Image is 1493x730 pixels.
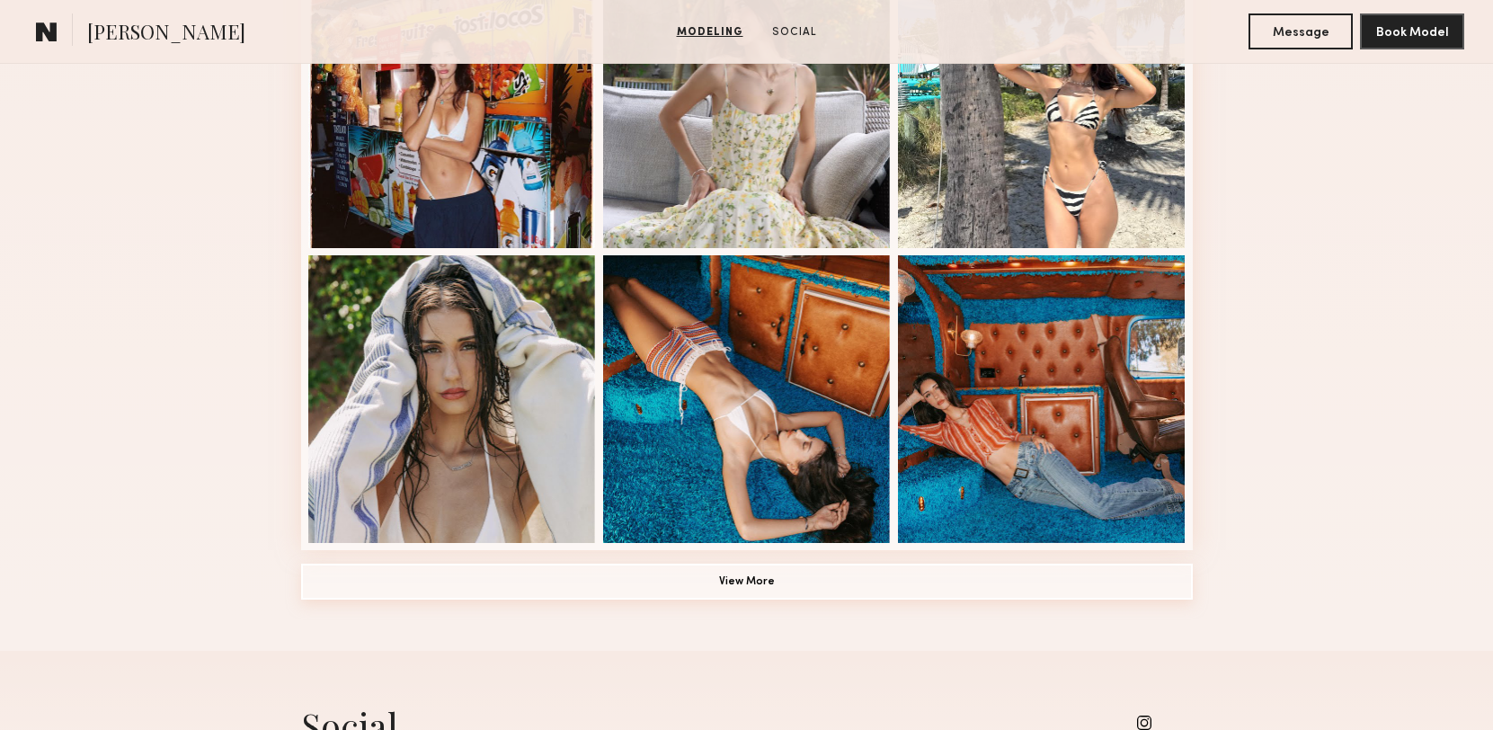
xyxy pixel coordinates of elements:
[765,24,824,40] a: Social
[87,18,245,49] span: [PERSON_NAME]
[1360,23,1464,39] a: Book Model
[670,24,751,40] a: Modeling
[1249,13,1353,49] button: Message
[301,564,1193,600] button: View More
[1360,13,1464,49] button: Book Model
